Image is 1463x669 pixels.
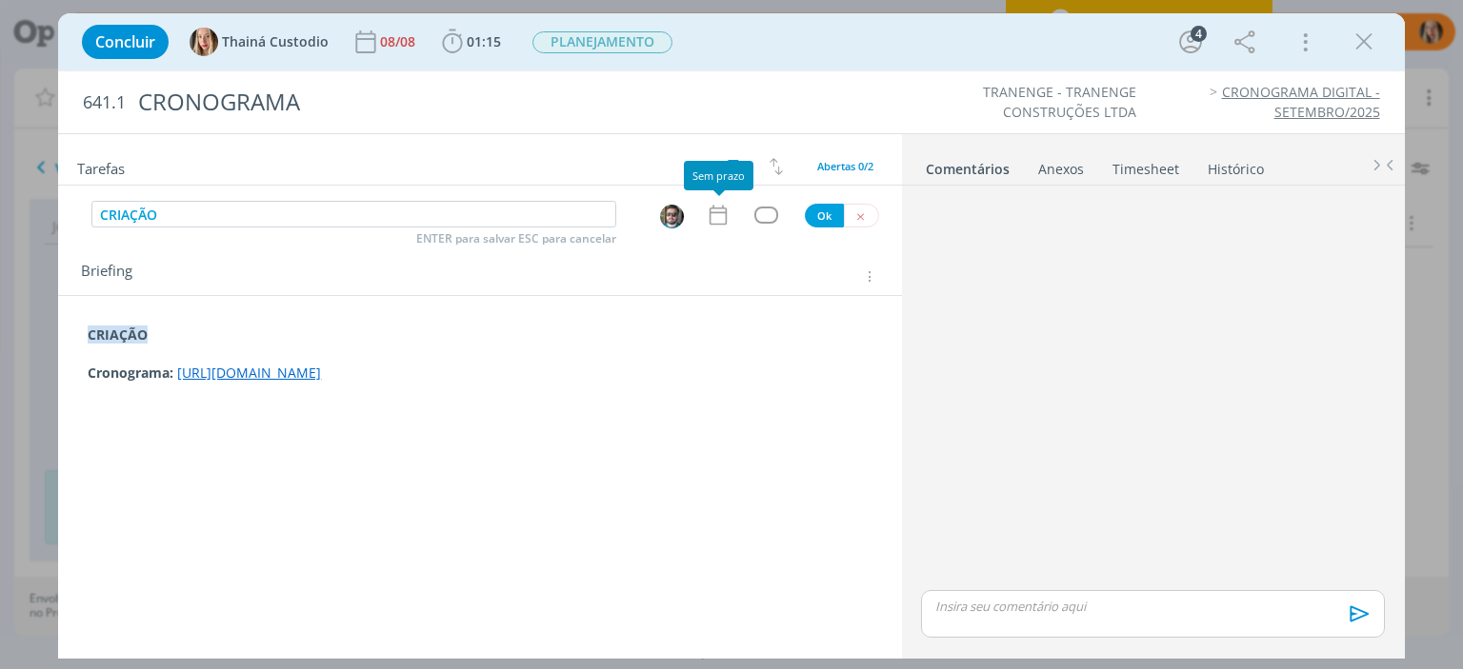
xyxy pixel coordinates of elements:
span: Thainá Custodio [222,35,329,49]
span: PLANEJAMENTO [532,31,672,53]
div: Sem prazo [684,161,753,190]
a: [URL][DOMAIN_NAME] [177,364,321,382]
span: Concluir [95,34,155,49]
strong: Cronograma: [88,364,173,382]
span: ENTER para salvar ESC para cancelar [416,231,616,246]
img: arrow-down-up.svg [770,158,783,175]
img: R [660,205,684,228]
div: CRONOGRAMA [130,79,832,126]
a: TRANENGE - TRANENGE CONSTRUÇÕES LTDA [983,83,1136,120]
button: TThainá Custodio [190,28,329,56]
span: Briefing [81,264,132,288]
button: 01:15 [437,27,506,57]
button: 4 [1175,27,1206,57]
span: Tarefas [77,155,125,178]
a: Histórico [1207,151,1265,179]
strong: CRIAÇÃO [88,325,148,344]
img: T [190,28,218,56]
span: 641.1 [83,92,126,113]
button: PLANEJAMENTO [531,30,673,54]
div: Anexos [1038,160,1084,179]
button: Ok [805,204,844,227]
span: 01:15 [467,32,501,50]
button: Concluir [82,25,169,59]
div: 08/08 [380,35,419,49]
div: dialog [58,13,1404,659]
a: CRONOGRAMA DIGITAL - SETEMBRO/2025 [1222,83,1380,120]
a: Timesheet [1112,151,1180,179]
button: R [659,204,685,229]
span: Abertas 0/2 [817,159,873,173]
a: Comentários [925,151,1011,179]
div: 4 [1191,26,1207,42]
